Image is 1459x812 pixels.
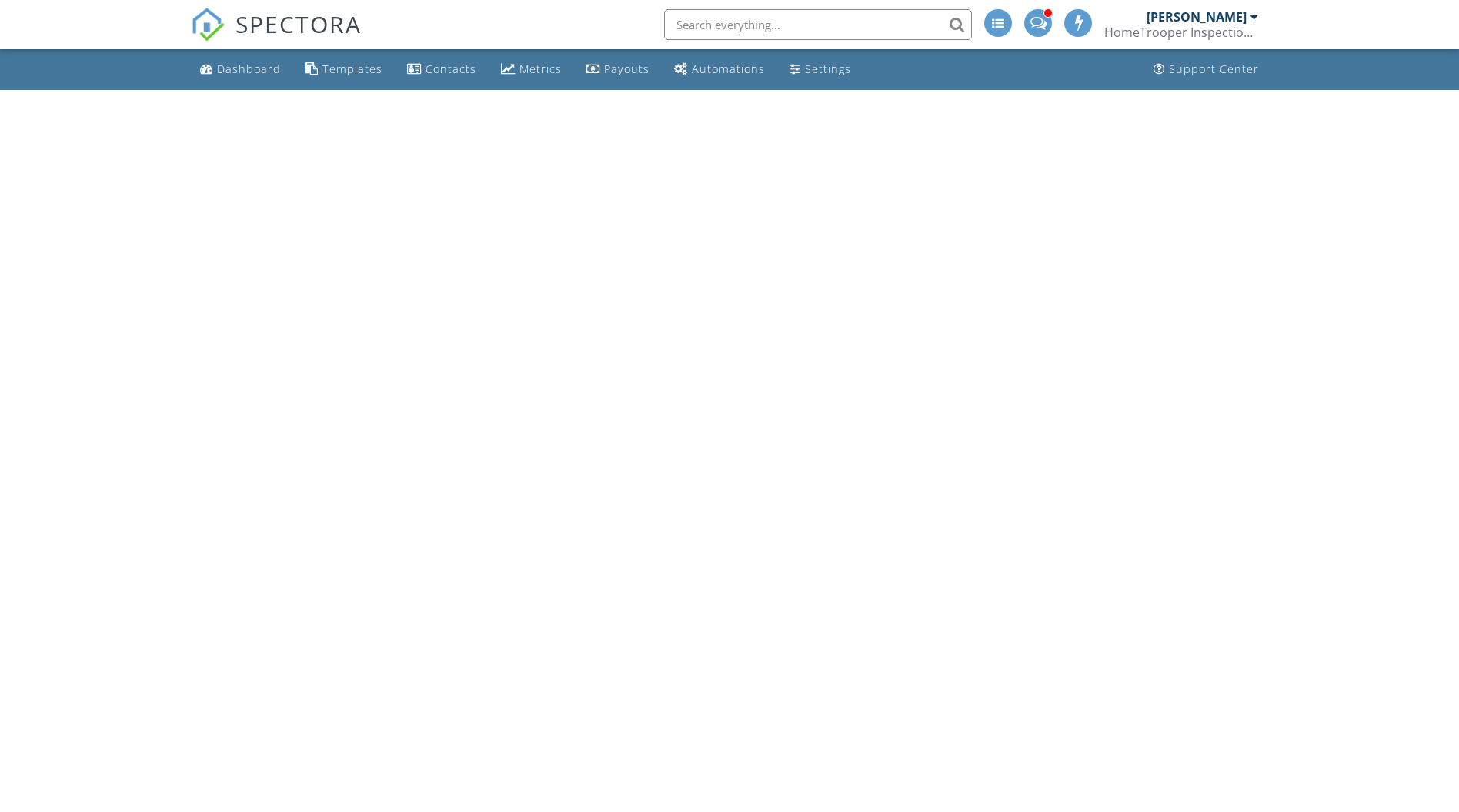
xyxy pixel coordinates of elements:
[217,62,281,76] div: Dashboard
[495,55,568,84] a: Metrics
[322,62,382,76] div: Templates
[604,62,649,76] div: Payouts
[191,8,225,42] img: The Best Home Inspection Software - Spectora
[783,55,857,84] a: Settings
[1169,62,1259,76] div: Support Center
[299,55,389,84] a: Templates
[191,21,362,53] a: SPECTORA
[580,55,656,84] a: Payouts
[194,55,287,84] a: Dashboard
[235,8,362,40] span: SPECTORA
[401,55,482,84] a: Contacts
[1147,9,1247,25] div: [PERSON_NAME]
[692,62,765,76] div: Automations
[664,9,972,40] input: Search everything...
[426,62,476,76] div: Contacts
[1104,25,1258,40] div: HomeTrooper Inspection Services
[1147,55,1265,84] a: Support Center
[805,62,851,76] div: Settings
[668,55,771,84] a: Automations (Advanced)
[519,62,562,76] div: Metrics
